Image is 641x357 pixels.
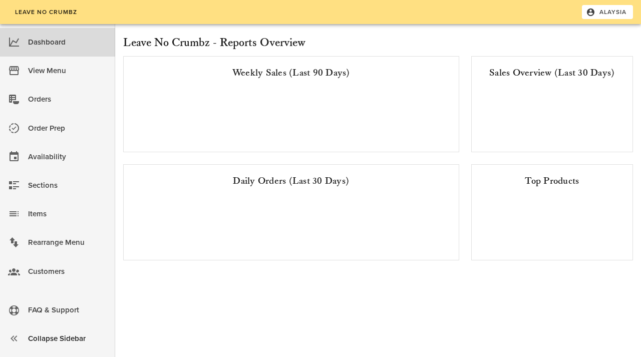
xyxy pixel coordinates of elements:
button: Alaysia [582,5,633,19]
h2: Leave No Crumbz - Reports Overview [123,34,633,52]
div: Daily Orders (Last 30 Days) [132,173,451,189]
div: Availability [28,149,107,165]
span: Alaysia [588,8,627,17]
div: Customers [28,263,107,280]
div: Dashboard [28,34,107,51]
div: Sales Overview (Last 30 Days) [480,65,624,81]
a: Leave No Crumbz [8,5,84,19]
div: Items [28,206,107,222]
div: Orders [28,91,107,108]
div: Order Prep [28,120,107,137]
div: Weekly Sales (Last 90 Days) [132,65,451,81]
div: Sections [28,177,107,194]
div: Shop Settings [28,292,107,308]
div: View Menu [28,63,107,79]
span: Leave No Crumbz [14,9,77,16]
div: FAQ & Support [28,302,107,318]
div: Rearrange Menu [28,234,107,251]
div: Top Products [480,173,624,189]
div: Collapse Sidebar [28,330,107,347]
